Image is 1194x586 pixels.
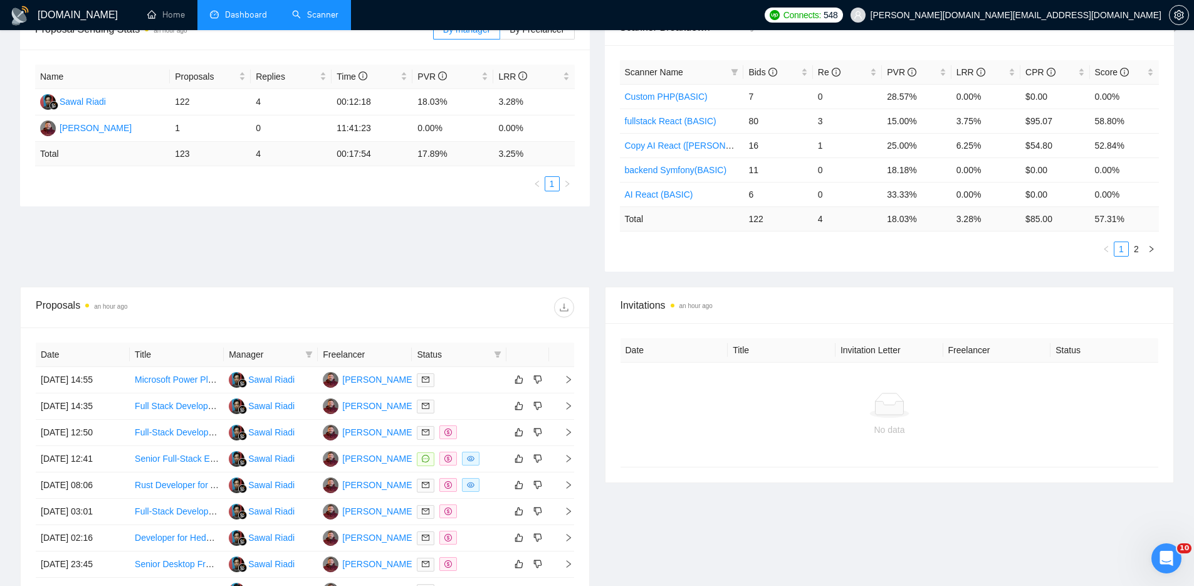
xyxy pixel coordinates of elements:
time: an hour ago [94,303,127,310]
td: [DATE] 08:06 [36,472,130,499]
img: gigradar-bm.png [238,432,247,440]
li: Previous Page [1099,242,1114,257]
span: dollar [444,481,452,489]
button: like [511,504,526,519]
button: dislike [530,372,545,387]
a: Full Stack Developer for React and Node.js Web App [135,401,341,411]
span: dislike [533,427,542,437]
span: By Freelancer [510,24,564,35]
img: gigradar-bm.png [238,405,247,414]
li: Next Page [1144,242,1159,257]
td: Full-Stack Developer (Enterprise SaaS / AI Coding Agent Experience) [130,499,224,525]
td: [DATE] 12:50 [36,420,130,446]
button: like [511,477,526,493]
span: Time [337,72,367,82]
td: 0.00% [1090,84,1159,109]
div: Proposals [36,297,305,317]
span: info-circle [832,68,841,77]
span: right [554,402,573,410]
div: [PERSON_NAME] [60,121,132,135]
span: right [554,560,573,568]
a: SRSawal Riadi [229,558,295,568]
span: info-circle [908,68,916,77]
td: 0 [813,157,882,182]
button: dislike [530,557,545,572]
span: info-circle [1047,68,1055,77]
span: dollar [444,560,452,568]
td: 4 [251,89,332,115]
td: 0.00% [951,84,1020,109]
th: Title [728,338,835,363]
span: info-circle [359,72,367,80]
div: Sawal Riadi [248,452,295,466]
img: upwork-logo.png [770,10,780,20]
img: SR [40,94,56,110]
a: 1 [1114,242,1128,256]
span: Re [818,67,841,77]
button: dislike [530,451,545,466]
span: dollar [444,429,452,436]
th: Replies [251,65,332,89]
td: 52.84% [1090,133,1159,157]
td: 0 [813,182,882,206]
div: Sawal Riadi [248,399,295,413]
a: SRSawal Riadi [229,532,295,542]
img: KP [323,451,338,467]
span: right [1148,245,1155,253]
td: 57.31 % [1090,206,1159,231]
button: dislike [530,477,545,493]
time: an hour ago [679,302,713,309]
span: dislike [533,375,542,385]
td: Developer for Hedge Fund AI Research Workflows [130,525,224,551]
td: [DATE] 14:55 [36,367,130,393]
button: dislike [530,398,545,413]
td: 58.80% [1090,109,1159,133]
div: Sawal Riadi [248,557,295,571]
span: filter [731,68,738,76]
button: like [511,557,526,572]
td: $ 85.00 [1020,206,1089,231]
img: gigradar-bm.png [238,563,247,572]
span: Scanner Name [625,67,683,77]
span: dollar [444,534,452,541]
td: 0 [251,115,332,142]
img: SR [229,504,244,519]
img: SR [229,451,244,467]
a: KP[PERSON_NAME] [40,122,132,132]
span: LRR [956,67,985,77]
span: mail [422,508,429,515]
span: eye [467,455,474,462]
td: 18.03% [412,89,493,115]
td: 28.57% [882,84,951,109]
div: [PERSON_NAME] [342,531,414,545]
span: Manager [229,348,300,361]
img: KP [323,530,338,546]
a: KP[PERSON_NAME] [323,400,414,410]
th: Date [621,338,728,363]
span: filter [305,351,313,358]
span: Status [417,348,488,361]
span: right [563,180,571,188]
a: KP[PERSON_NAME] [323,427,414,437]
a: searchScanner [292,9,338,20]
button: left [530,176,545,191]
td: 4 [813,206,882,231]
a: AI React (BASIC) [625,189,693,200]
td: 3.75% [951,109,1020,133]
span: like [515,480,523,490]
span: like [515,401,523,411]
time: an hour ago [154,27,187,34]
td: 3.25 % [493,142,574,166]
span: Proposals [175,70,236,83]
a: KP[PERSON_NAME] [323,532,414,542]
img: KP [323,477,338,493]
td: 11 [743,157,812,182]
span: CPR [1025,67,1055,77]
td: $95.07 [1020,109,1089,133]
span: dislike [533,506,542,516]
span: download [555,302,573,312]
td: $0.00 [1020,84,1089,109]
span: dashboard [210,10,219,19]
td: 122 [170,89,251,115]
div: Sawal Riadi [248,373,295,386]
